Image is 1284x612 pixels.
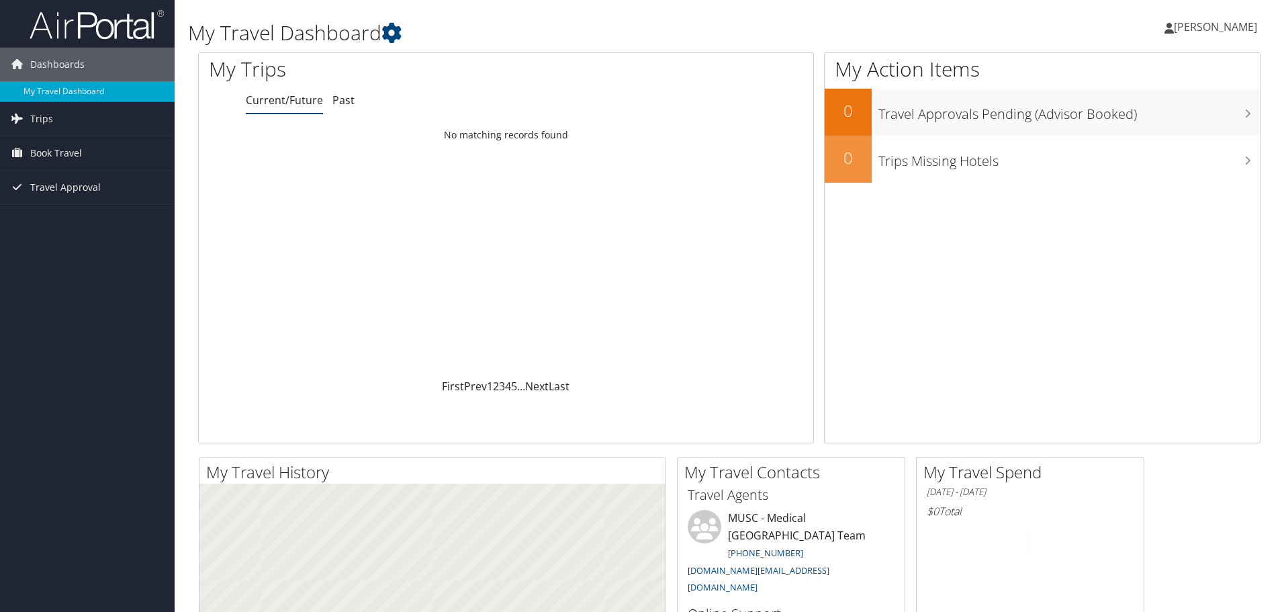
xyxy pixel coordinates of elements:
li: MUSC - Medical [GEOGRAPHIC_DATA] Team [681,510,901,599]
h3: Travel Approvals Pending (Advisor Booked) [878,98,1260,124]
h3: Travel Agents [688,486,895,505]
h2: 0 [825,99,872,122]
h1: My Travel Dashboard [188,19,910,47]
span: Dashboards [30,48,85,81]
a: Last [549,379,569,394]
a: Prev [464,379,487,394]
span: Trips [30,102,53,136]
span: … [517,379,525,394]
a: 0Travel Approvals Pending (Advisor Booked) [825,89,1260,136]
a: 4 [505,379,511,394]
h6: [DATE] - [DATE] [927,486,1134,498]
td: No matching records found [199,123,813,147]
span: Travel Approval [30,171,101,204]
h2: My Travel Spend [923,461,1144,484]
h2: My Travel Contacts [684,461,905,484]
h1: My Action Items [825,55,1260,83]
a: Past [332,93,355,107]
h3: Trips Missing Hotels [878,145,1260,171]
a: [PERSON_NAME] [1164,7,1271,47]
a: 0Trips Missing Hotels [825,136,1260,183]
a: [PHONE_NUMBER] [728,547,803,559]
h1: My Trips [209,55,547,83]
a: Current/Future [246,93,323,107]
img: airportal-logo.png [30,9,164,40]
span: [PERSON_NAME] [1174,19,1257,34]
a: 1 [487,379,493,394]
a: First [442,379,464,394]
a: 5 [511,379,517,394]
a: [DOMAIN_NAME][EMAIL_ADDRESS][DOMAIN_NAME] [688,564,829,594]
span: $0 [927,504,939,519]
a: 2 [493,379,499,394]
a: 3 [499,379,505,394]
h6: Total [927,504,1134,519]
h2: My Travel History [206,461,665,484]
h2: 0 [825,146,872,169]
a: Next [525,379,549,394]
span: Book Travel [30,136,82,170]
